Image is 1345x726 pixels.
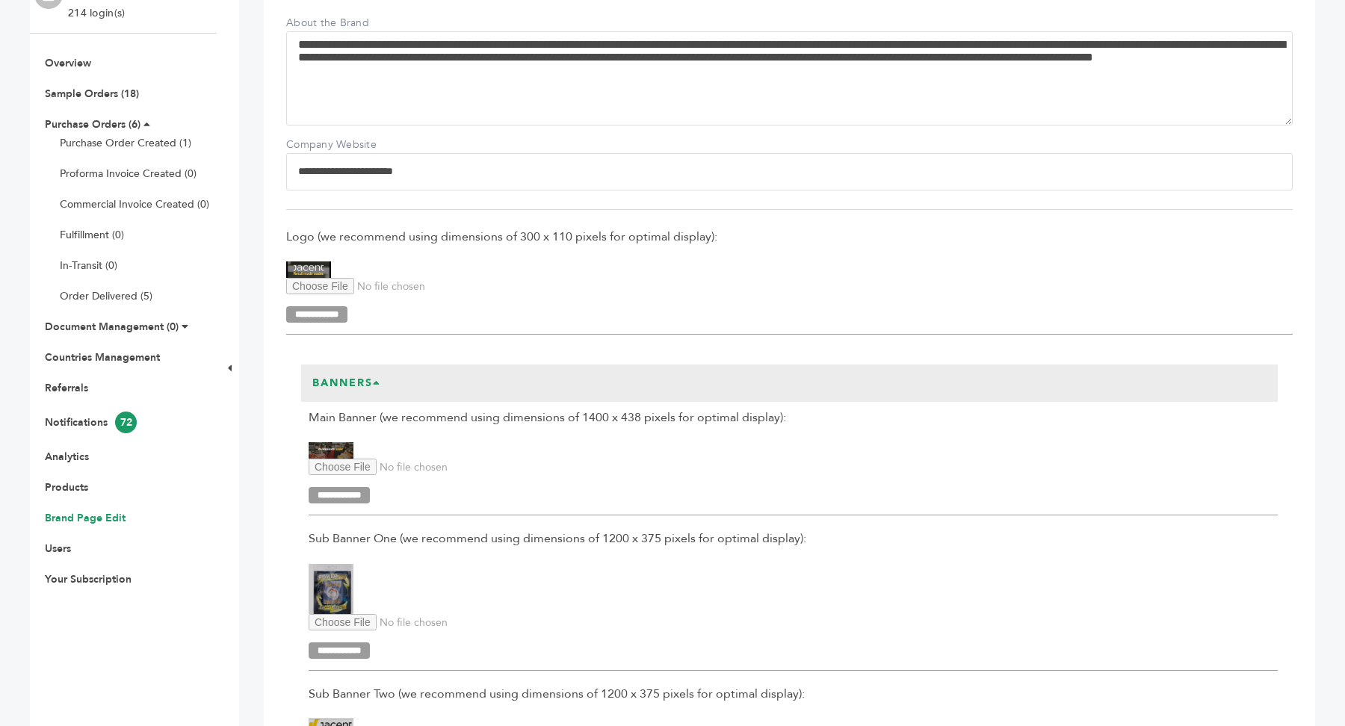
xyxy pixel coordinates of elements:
img: Jacent Strategic Manufacturing, LLC [286,261,331,278]
a: Document Management (0) [45,320,179,334]
a: Your Subscription [45,572,132,586]
a: Fulfillment (0) [60,228,124,242]
span: Logo (we recommend using dimensions of 300 x 110 pixels for optimal display): [286,229,1293,245]
span: Main Banner (we recommend using dimensions of 1400 x 438 pixels for optimal display): [309,409,1278,426]
a: In-Transit (0) [60,258,117,273]
span: Sub Banner Two (we recommend using dimensions of 1200 x 375 pixels for optimal display): [309,686,1278,702]
a: Purchase Orders (6) [45,117,140,131]
label: About the Brand [286,16,391,31]
a: Products [45,480,88,494]
span: 72 [115,412,137,433]
label: Company Website [286,137,391,152]
a: Proforma Invoice Created (0) [60,167,197,181]
a: Purchase Order Created (1) [60,136,191,150]
a: Referrals [45,381,88,395]
span: Sub Banner One (we recommend using dimensions of 1200 x 375 pixels for optimal display): [309,530,1278,547]
a: Countries Management [45,350,160,364]
a: Brand Page Edit [45,511,126,525]
img: Jacent Strategic Manufacturing, LLC [309,442,353,458]
a: Order Delivered (5) [60,289,152,303]
img: Jacent Strategic Manufacturing, LLC [309,564,353,614]
a: Commercial Invoice Created (0) [60,197,209,211]
a: Sample Orders (18) [45,87,139,101]
a: Analytics [45,450,89,464]
a: Overview [45,56,91,70]
a: Notifications72 [45,415,137,429]
h3: Banners [301,364,392,402]
a: Users [45,542,71,556]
